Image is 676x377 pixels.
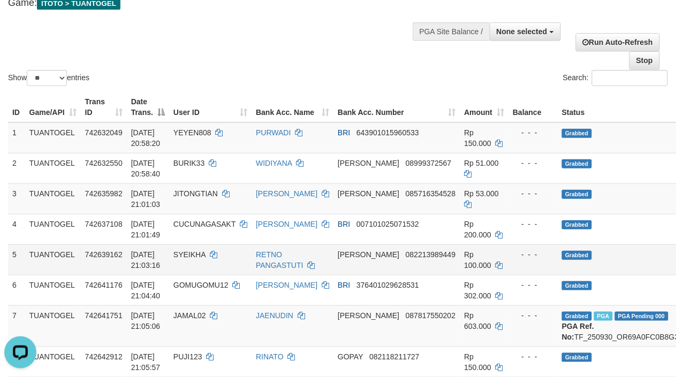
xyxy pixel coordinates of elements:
span: [PERSON_NAME] [338,189,399,198]
th: Game/API: activate to sort column ascending [25,92,81,122]
td: 6 [8,275,25,305]
span: [DATE] 21:05:06 [131,311,161,330]
span: [PERSON_NAME] [338,159,399,167]
span: Grabbed [562,353,592,362]
a: Stop [629,51,660,70]
td: TUANTOGEL [25,244,81,275]
span: Copy 082118211727 to clipboard [369,352,419,361]
th: Amount: activate to sort column ascending [460,92,508,122]
span: 742641176 [85,281,123,289]
span: 742641751 [85,311,123,320]
span: Rp 150.000 [464,128,491,148]
td: TUANTOGEL [25,214,81,244]
span: 742637108 [85,220,123,228]
td: TUANTOGEL [25,275,81,305]
td: TUANTOGEL [25,347,81,377]
select: Showentries [27,70,67,86]
button: Open LiveChat chat widget [4,4,36,36]
span: [DATE] 21:05:57 [131,352,161,372]
button: None selected [490,22,561,41]
span: JAMAL02 [173,311,206,320]
td: TUANTOGEL [25,305,81,347]
span: Copy 007101025071532 to clipboard [356,220,419,228]
span: [DATE] 21:03:16 [131,250,161,270]
a: Run Auto-Refresh [576,33,660,51]
span: Rp 200.000 [464,220,491,239]
a: [PERSON_NAME] [256,189,317,198]
span: Rp 603.000 [464,311,491,330]
span: Rp 100.000 [464,250,491,270]
a: RINATO [256,352,284,361]
div: - - - [513,249,553,260]
span: [PERSON_NAME] [338,250,399,259]
a: RETNO PANGASTUTI [256,250,303,270]
span: Rp 150.000 [464,352,491,372]
a: PURWADI [256,128,291,137]
span: Rp 302.000 [464,281,491,300]
td: 7 [8,305,25,347]
div: - - - [513,310,553,321]
th: Date Trans.: activate to sort column descending [127,92,169,122]
span: [PERSON_NAME] [338,311,399,320]
span: Grabbed [562,281,592,290]
span: JITONGTIAN [173,189,218,198]
a: [PERSON_NAME] [256,281,317,289]
span: YEYEN808 [173,128,211,137]
div: - - - [513,188,553,199]
span: [DATE] 21:01:49 [131,220,161,239]
span: Copy 085716354528 to clipboard [406,189,455,198]
span: BRI [338,128,350,137]
span: Marked by aafchonlypin [594,312,613,321]
span: Grabbed [562,312,592,321]
span: Copy 082213989449 to clipboard [406,250,455,259]
td: 2 [8,153,25,183]
th: Trans ID: activate to sort column ascending [81,92,127,122]
span: Grabbed [562,190,592,199]
span: BURIK33 [173,159,204,167]
span: Grabbed [562,129,592,138]
span: [DATE] 20:58:40 [131,159,161,178]
a: JAENUDIN [256,311,293,320]
a: WIDIYANA [256,159,292,167]
div: - - - [513,219,553,229]
td: 5 [8,244,25,275]
td: 1 [8,122,25,153]
span: 742632550 [85,159,123,167]
span: Rp 51.000 [464,159,499,167]
span: SYEIKHA [173,250,206,259]
span: GOMUGOMU12 [173,281,229,289]
label: Show entries [8,70,89,86]
span: Grabbed [562,251,592,260]
span: None selected [497,27,548,36]
span: Copy 08999372567 to clipboard [406,159,452,167]
span: CUCUNAGASAKT [173,220,236,228]
span: Copy 087817550202 to clipboard [406,311,455,320]
div: - - - [513,127,553,138]
span: Grabbed [562,220,592,229]
div: - - - [513,351,553,362]
div: - - - [513,280,553,290]
td: TUANTOGEL [25,183,81,214]
span: BRI [338,220,350,228]
span: 742632049 [85,128,123,137]
span: 742635982 [85,189,123,198]
span: [DATE] 20:58:20 [131,128,161,148]
span: PGA Pending [615,312,669,321]
span: 742642912 [85,352,123,361]
input: Search: [592,70,668,86]
span: PUJI123 [173,352,202,361]
span: BRI [338,281,350,289]
span: Copy 643901015960533 to clipboard [356,128,419,137]
span: Rp 53.000 [464,189,499,198]
label: Search: [563,70,668,86]
div: - - - [513,158,553,168]
span: Copy 376401029628531 to clipboard [356,281,419,289]
th: User ID: activate to sort column ascending [169,92,252,122]
div: PGA Site Balance / [413,22,490,41]
th: Balance [508,92,558,122]
span: Grabbed [562,159,592,168]
td: 3 [8,183,25,214]
span: [DATE] 21:01:03 [131,189,161,209]
th: ID [8,92,25,122]
th: Bank Acc. Number: activate to sort column ascending [333,92,460,122]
